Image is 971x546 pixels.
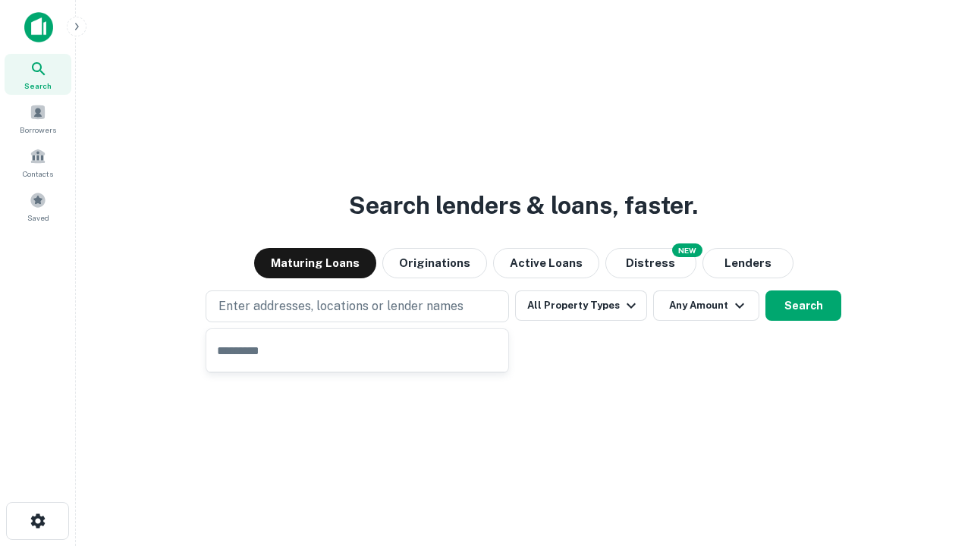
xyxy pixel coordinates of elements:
button: All Property Types [515,290,647,321]
button: Maturing Loans [254,248,376,278]
button: Active Loans [493,248,599,278]
h3: Search lenders & loans, faster. [349,187,698,224]
button: Originations [382,248,487,278]
button: Any Amount [653,290,759,321]
span: Contacts [23,168,53,180]
span: Saved [27,212,49,224]
span: Search [24,80,52,92]
iframe: Chat Widget [895,425,971,497]
button: Search distressed loans with lien and other non-mortgage details. [605,248,696,278]
a: Search [5,54,71,95]
button: Lenders [702,248,793,278]
span: Borrowers [20,124,56,136]
img: capitalize-icon.png [24,12,53,42]
p: Enter addresses, locations or lender names [218,297,464,315]
button: Enter addresses, locations or lender names [206,290,509,322]
a: Contacts [5,142,71,183]
a: Saved [5,186,71,227]
button: Search [765,290,841,321]
a: Borrowers [5,98,71,139]
div: NEW [672,243,702,257]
